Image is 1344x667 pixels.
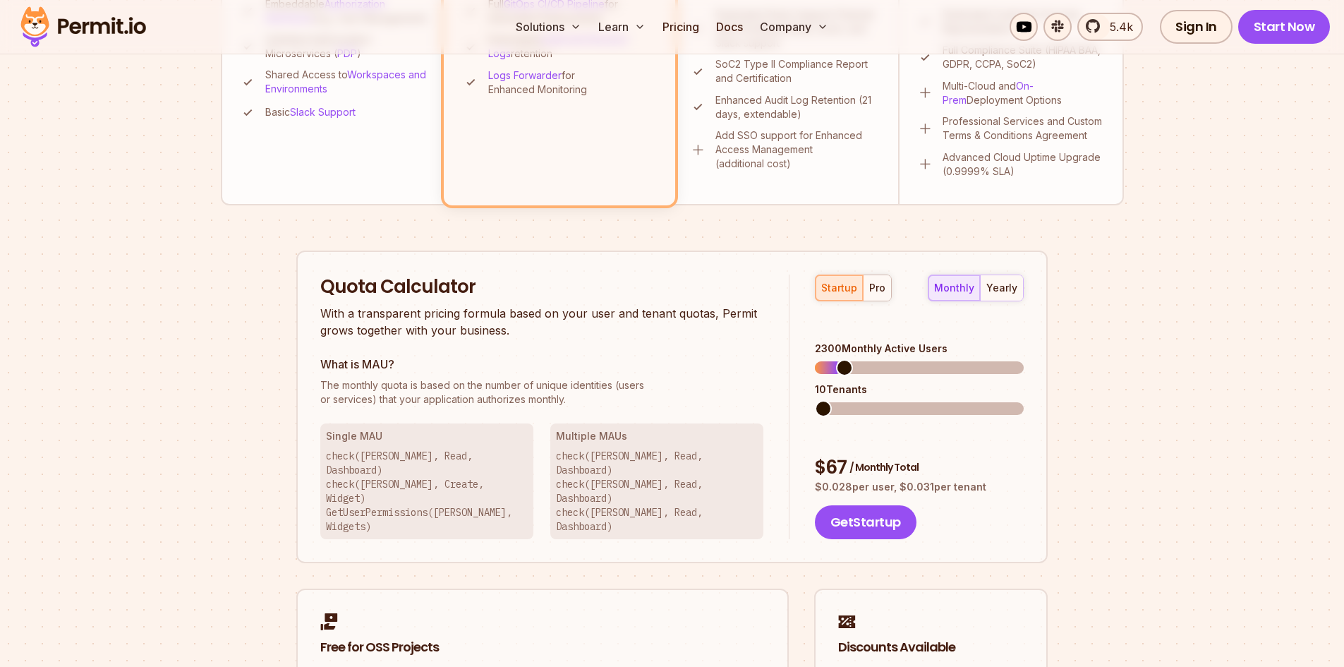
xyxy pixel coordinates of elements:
a: PDP [337,47,357,59]
div: $ 67 [815,455,1024,481]
div: pro [869,281,885,295]
h3: Single MAU [326,429,528,443]
div: 2300 Monthly Active Users [815,342,1024,356]
button: GetStartup [815,505,916,539]
a: Docs [710,13,749,41]
a: Slack Support [290,106,356,118]
h3: Multiple MAUs [556,429,758,443]
span: The monthly quota is based on the number of unique identities (users [320,378,763,392]
p: Basic [265,105,356,119]
p: With a transparent pricing formula based on your user and tenant quotas, Permit grows together wi... [320,305,763,339]
h2: Free for OSS Projects [320,639,765,656]
a: 5.4k [1077,13,1143,41]
h2: Quota Calculator [320,275,763,300]
p: Add SSO support for Enhanced Access Management (additional cost) [715,128,881,171]
span: / Monthly Total [849,460,919,474]
h2: Discounts Available [838,639,1024,656]
a: Start Now [1238,10,1331,44]
h3: What is MAU? [320,356,763,373]
p: Professional Services and Custom Terms & Conditions Agreement [943,114,1106,143]
p: SoC2 Type II Compliance Report and Certification [715,57,881,85]
p: or services) that your application authorizes monthly. [320,378,763,407]
div: 10 Tenants [815,383,1024,397]
p: Multi-Cloud and Deployment Options [943,79,1106,107]
p: check([PERSON_NAME], Read, Dashboard) check([PERSON_NAME], Read, Dashboard) check([PERSON_NAME], ... [556,449,758,534]
span: 5.4k [1101,18,1133,35]
button: Learn [593,13,651,41]
p: check([PERSON_NAME], Read, Dashboard) check([PERSON_NAME], Create, Widget) GetUserPermissions([PE... [326,449,528,534]
a: Sign In [1160,10,1233,44]
p: for Enhanced Monitoring [488,68,657,97]
button: Company [754,13,834,41]
button: Solutions [510,13,587,41]
p: $ 0.028 per user, $ 0.031 per tenant [815,480,1024,494]
a: Logs Forwarder [488,69,562,81]
p: Full Compliance Suite (HIPAA BAA, GDPR, CCPA, SoC2) [943,43,1106,71]
p: Enhanced Audit Log Retention (21 days, extendable) [715,93,881,121]
p: Shared Access to [265,68,430,96]
div: yearly [986,281,1017,295]
p: Advanced Cloud Uptime Upgrade (0.9999% SLA) [943,150,1106,179]
img: Permit logo [14,3,152,51]
a: On-Prem [943,80,1034,106]
a: Pricing [657,13,705,41]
